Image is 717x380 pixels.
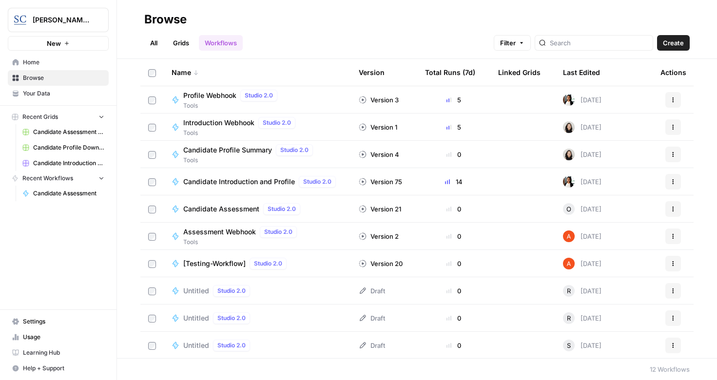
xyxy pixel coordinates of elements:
[172,312,343,324] a: UntitledStudio 2.0
[217,286,246,295] span: Studio 2.0
[172,59,343,86] div: Name
[359,177,402,187] div: Version 75
[359,150,399,159] div: Version 4
[23,89,104,98] span: Your Data
[563,176,601,188] div: [DATE]
[500,38,516,48] span: Filter
[18,140,109,155] a: Candidate Profile Download Sheet
[359,122,397,132] div: Version 1
[172,144,343,165] a: Candidate Profile SummaryStudio 2.0Tools
[264,228,292,236] span: Studio 2.0
[183,118,254,128] span: Introduction Webhook
[183,313,209,323] span: Untitled
[254,259,282,268] span: Studio 2.0
[425,231,483,241] div: 0
[23,348,104,357] span: Learning Hub
[183,238,301,247] span: Tools
[8,171,109,186] button: Recent Workflows
[567,313,571,323] span: R
[263,118,291,127] span: Studio 2.0
[23,58,104,67] span: Home
[563,94,575,106] img: xqjo96fmx1yk2e67jao8cdkou4un
[563,285,601,297] div: [DATE]
[359,59,385,86] div: Version
[18,124,109,140] a: Candidate Assessment Download Sheet
[183,177,295,187] span: Candidate Introduction and Profile
[359,204,401,214] div: Version 21
[183,145,272,155] span: Candidate Profile Summary
[33,159,104,168] span: Candidate Introduction Download Sheet
[23,317,104,326] span: Settings
[217,341,246,350] span: Studio 2.0
[425,313,483,323] div: 0
[183,259,246,268] span: [Testing-Workflow]
[359,341,385,350] div: Draft
[359,231,399,241] div: Version 2
[359,313,385,323] div: Draft
[563,203,601,215] div: [DATE]
[18,155,109,171] a: Candidate Introduction Download Sheet
[183,91,236,100] span: Profile Webhook
[563,176,575,188] img: xqjo96fmx1yk2e67jao8cdkou4un
[660,59,686,86] div: Actions
[425,177,483,187] div: 14
[567,341,571,350] span: S
[657,35,690,51] button: Create
[563,312,601,324] div: [DATE]
[494,35,531,51] button: Filter
[425,286,483,296] div: 0
[425,59,475,86] div: Total Runs (7d)
[563,258,575,269] img: cje7zb9ux0f2nqyv5qqgv3u0jxek
[183,286,209,296] span: Untitled
[23,74,104,82] span: Browse
[172,226,343,247] a: Assessment WebhookStudio 2.0Tools
[425,259,483,268] div: 0
[8,86,109,101] a: Your Data
[245,91,273,100] span: Studio 2.0
[425,95,483,105] div: 5
[183,204,259,214] span: Candidate Assessment
[172,117,343,137] a: Introduction WebhookStudio 2.0Tools
[563,230,575,242] img: cje7zb9ux0f2nqyv5qqgv3u0jxek
[563,59,600,86] div: Last Edited
[47,38,61,48] span: New
[172,340,343,351] a: UntitledStudio 2.0
[550,38,649,48] input: Search
[172,285,343,297] a: UntitledStudio 2.0
[563,94,601,106] div: [DATE]
[8,8,109,32] button: Workspace: Stanton Chase Nashville
[167,35,195,51] a: Grids
[563,121,601,133] div: [DATE]
[663,38,684,48] span: Create
[8,345,109,361] a: Learning Hub
[172,176,343,188] a: Candidate Introduction and ProfileStudio 2.0
[280,146,309,154] span: Studio 2.0
[172,258,343,269] a: [Testing-Workflow]Studio 2.0
[563,258,601,269] div: [DATE]
[359,95,399,105] div: Version 3
[22,174,73,183] span: Recent Workflows
[425,150,483,159] div: 0
[425,204,483,214] div: 0
[23,364,104,373] span: Help + Support
[183,156,317,165] span: Tools
[425,341,483,350] div: 0
[498,59,541,86] div: Linked Grids
[23,333,104,342] span: Usage
[18,186,109,201] a: Candidate Assessment
[33,15,92,25] span: [PERSON_NAME] [GEOGRAPHIC_DATA]
[183,101,281,110] span: Tools
[144,12,187,27] div: Browse
[563,149,601,160] div: [DATE]
[172,203,343,215] a: Candidate AssessmentStudio 2.0
[144,35,163,51] a: All
[183,341,209,350] span: Untitled
[8,314,109,329] a: Settings
[183,227,256,237] span: Assessment Webhook
[33,128,104,136] span: Candidate Assessment Download Sheet
[268,205,296,213] span: Studio 2.0
[359,286,385,296] div: Draft
[217,314,246,323] span: Studio 2.0
[199,35,243,51] a: Workflows
[359,259,403,268] div: Version 20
